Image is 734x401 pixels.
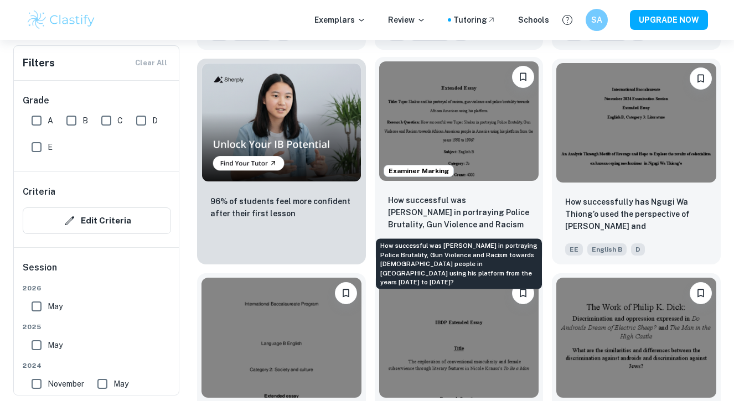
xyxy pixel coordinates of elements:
[26,9,96,31] img: Clastify logo
[152,114,158,127] span: D
[48,300,63,313] span: May
[556,278,716,397] img: English B EE example thumbnail: What are the similarities and difference
[565,243,583,256] span: EE
[113,378,128,390] span: May
[690,67,712,90] button: Bookmark
[388,14,426,26] p: Review
[690,282,712,304] button: Bookmark
[210,195,353,220] p: 96% of students feel more confident after their first lesson
[197,59,366,264] a: Thumbnail96% of students feel more confident after their first lesson
[518,14,549,26] a: Schools
[23,207,171,234] button: Edit Criteria
[23,94,171,107] h6: Grade
[23,322,171,332] span: 2025
[512,66,534,88] button: Bookmark
[586,9,608,31] button: SA
[23,185,55,199] h6: Criteria
[23,261,171,283] h6: Session
[201,63,361,182] img: Thumbnail
[201,278,361,397] img: English B EE example thumbnail: To what extent does Scotland´s whisky ha
[552,59,721,264] a: BookmarkHow successfully has Ngugi Wa Thiong’o used the perspective of Boro and Njoroge with moti...
[82,114,88,127] span: B
[512,282,534,304] button: Bookmark
[379,278,539,397] img: English B EE example thumbnail: How does Nicole Krauss use characterizat
[384,166,453,176] span: Examiner Marking
[558,11,577,29] button: Help and Feedback
[565,196,707,233] p: How successfully has Ngugi Wa Thiong’o used the perspective of Boro and Njoroge with motifs of re...
[48,378,84,390] span: November
[631,243,645,256] span: D
[453,14,496,26] a: Tutoring
[48,141,53,153] span: E
[48,114,53,127] span: A
[556,63,716,183] img: English B EE example thumbnail: How successfully has Ngugi Wa Thiong’o u
[117,114,123,127] span: C
[23,55,55,71] h6: Filters
[23,361,171,371] span: 2024
[335,282,357,304] button: Bookmark
[376,239,542,289] div: How successful was [PERSON_NAME] in portraying Police Brutality, Gun Violence and Racism towards ...
[591,14,603,26] h6: SA
[23,283,171,293] span: 2026
[379,61,539,181] img: English B EE example thumbnail: How successful was Tupac Shakur in portr
[314,14,366,26] p: Exemplars
[388,194,530,232] p: How successful was Tupac Shakur in portraying Police Brutality, Gun Violence and Racism towards A...
[630,10,708,30] button: UPGRADE NOW
[375,59,544,264] a: Examiner MarkingBookmarkHow successful was Tupac Shakur in portraying Police Brutality, Gun Viole...
[587,243,627,256] span: English B
[48,339,63,351] span: May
